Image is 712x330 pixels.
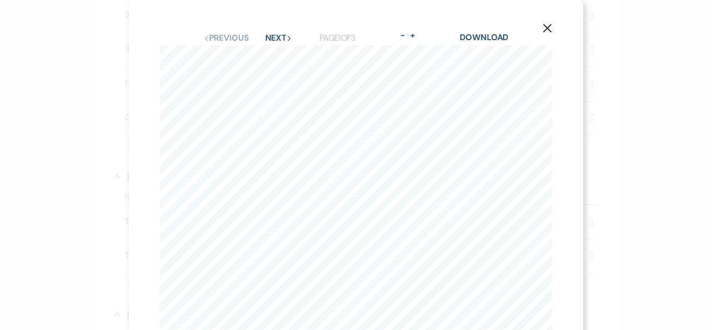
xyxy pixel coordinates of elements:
[460,32,508,43] a: Download
[204,34,249,42] button: Previous
[265,34,292,42] button: Next
[320,31,355,45] p: Page 1 of 3
[408,31,416,40] button: +
[399,31,407,40] button: -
